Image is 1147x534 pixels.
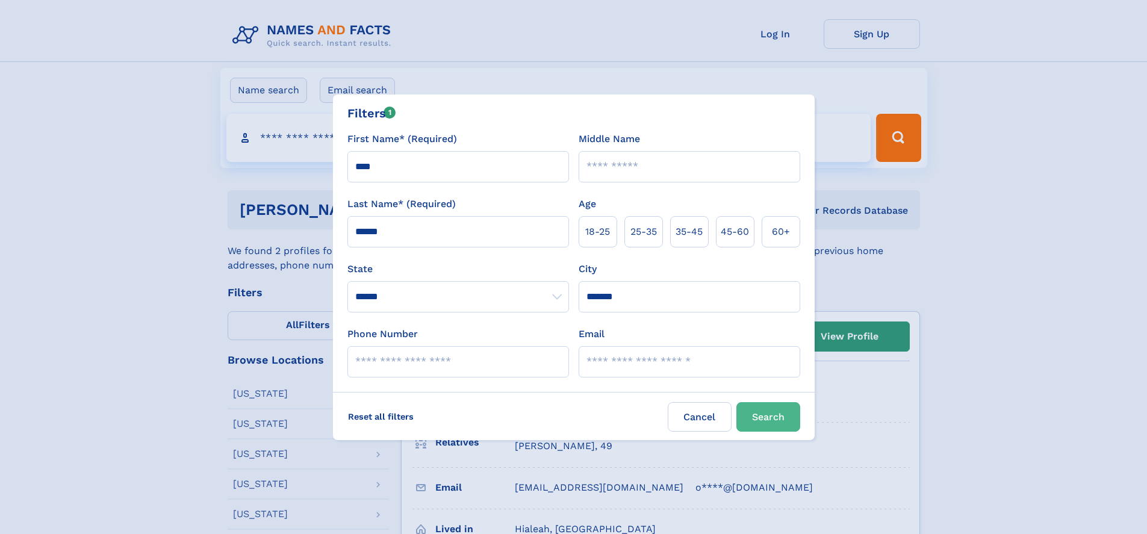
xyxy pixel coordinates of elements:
[630,225,657,239] span: 25‑35
[585,225,610,239] span: 18‑25
[347,327,418,341] label: Phone Number
[579,327,605,341] label: Email
[347,104,396,122] div: Filters
[772,225,790,239] span: 60+
[579,132,640,146] label: Middle Name
[579,262,597,276] label: City
[668,402,732,432] label: Cancel
[347,132,457,146] label: First Name* (Required)
[736,402,800,432] button: Search
[347,262,569,276] label: State
[347,197,456,211] label: Last Name* (Required)
[676,225,703,239] span: 35‑45
[340,402,421,431] label: Reset all filters
[721,225,749,239] span: 45‑60
[579,197,596,211] label: Age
